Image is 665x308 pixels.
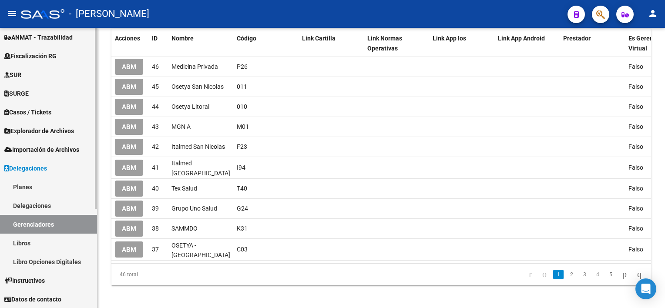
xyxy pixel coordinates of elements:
li: page 3 [578,267,591,282]
span: T40 [237,185,247,192]
span: Falso [628,123,643,130]
span: - [PERSON_NAME] [69,4,149,23]
span: I94 [237,164,245,171]
span: ABM [122,123,136,131]
li: page 4 [591,267,604,282]
span: Link Normas Operativas [367,35,402,52]
datatable-header-cell: Link App Android [494,29,560,58]
span: Italmed San Nicolas [171,143,225,150]
span: MGN A [171,123,191,130]
a: 1 [553,270,564,279]
datatable-header-cell: Link Cartilla [299,29,364,58]
span: Prestador [563,35,591,42]
span: Falso [628,63,643,70]
button: ABM [115,181,143,197]
span: ABM [122,185,136,193]
span: 010 [237,103,247,110]
span: 011 [237,83,247,90]
button: ABM [115,139,143,155]
span: C03 [237,246,248,253]
span: ABM [122,63,136,71]
span: ABM [122,246,136,254]
span: OSETYA - Comodoro Rivadavia [171,242,230,259]
span: 38 [152,225,159,232]
span: Código [237,35,256,42]
button: ABM [115,59,143,75]
datatable-header-cell: Prestador [560,29,625,58]
button: ABM [115,201,143,217]
span: Grupo Uno Salud [171,205,217,212]
span: ID [152,35,158,42]
span: Osetya Litoral [171,103,209,110]
span: 44 [152,103,159,110]
a: 2 [566,270,577,279]
span: SUR [4,70,21,80]
datatable-header-cell: Acciones [111,29,148,58]
span: 45 [152,83,159,90]
span: ABM [122,225,136,233]
a: 5 [605,270,616,279]
span: Nombre [171,35,194,42]
span: Fiscalización RG [4,51,57,61]
span: Link Cartilla [302,35,336,42]
span: G24 [237,205,248,212]
span: 46 [152,63,159,70]
span: Tex Salud [171,185,197,192]
li: page 5 [604,267,617,282]
span: Acciones [115,35,140,42]
span: Osetya San Nicolas [171,83,224,90]
span: Delegaciones [4,164,47,173]
a: 3 [579,270,590,279]
span: ABM [122,83,136,91]
span: Falso [628,246,643,253]
a: go to first page [525,270,536,279]
span: Falso [628,143,643,150]
span: SAMMDO [171,225,198,232]
span: Italmed Entre Ríos [171,160,230,187]
span: Casos / Tickets [4,107,51,117]
datatable-header-cell: ID [148,29,168,58]
span: 37 [152,246,159,253]
datatable-header-cell: Nombre [168,29,233,58]
button: ABM [115,99,143,115]
span: K31 [237,225,248,232]
a: go to next page [618,270,631,279]
mat-icon: menu [7,8,17,19]
span: F23 [237,143,247,150]
datatable-header-cell: Link App Ios [429,29,494,58]
span: P26 [237,63,248,70]
button: ABM [115,241,143,258]
a: go to last page [633,270,645,279]
span: Explorador de Archivos [4,126,74,136]
a: 4 [592,270,603,279]
button: ABM [115,119,143,135]
span: Falso [628,164,643,171]
span: 40 [152,185,159,192]
span: 43 [152,123,159,130]
datatable-header-cell: Código [233,29,299,58]
span: Medicina Privada [171,63,218,70]
span: Datos de contacto [4,295,61,304]
span: Link App Ios [433,35,466,42]
span: Link App Android [498,35,545,42]
span: Falso [628,185,643,192]
mat-icon: person [648,8,658,19]
button: ABM [115,221,143,237]
span: 39 [152,205,159,212]
span: Falso [628,225,643,232]
div: 46 total [111,264,218,285]
span: Falso [628,205,643,212]
span: ANMAT - Trazabilidad [4,33,73,42]
span: Falso [628,83,643,90]
span: M01 [237,123,249,130]
span: SURGE [4,89,29,98]
span: ABM [122,143,136,151]
button: ABM [115,79,143,95]
span: ABM [122,103,136,111]
span: 41 [152,164,159,171]
li: page 2 [565,267,578,282]
span: Instructivos [4,276,45,285]
li: page 1 [552,267,565,282]
div: Open Intercom Messenger [635,278,656,299]
datatable-header-cell: Link Normas Operativas [364,29,429,58]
